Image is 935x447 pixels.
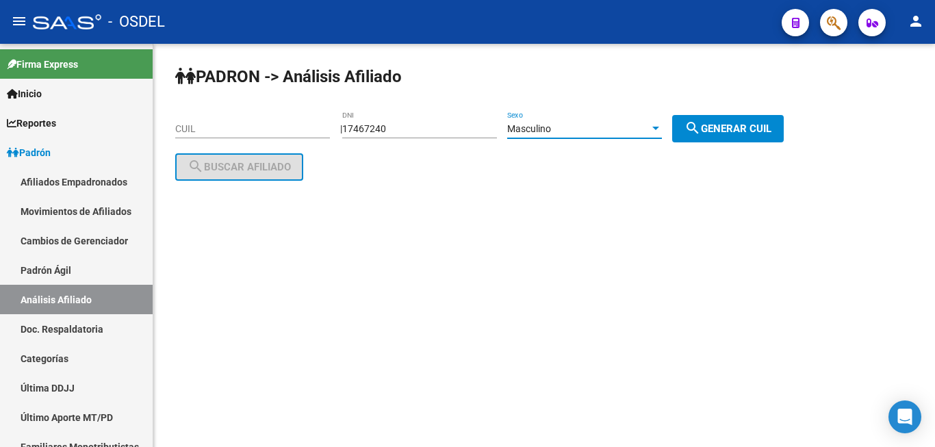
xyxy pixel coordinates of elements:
[11,13,27,29] mat-icon: menu
[7,57,78,72] span: Firma Express
[7,116,56,131] span: Reportes
[188,158,204,175] mat-icon: search
[507,123,551,134] span: Masculino
[672,115,784,142] button: Generar CUIL
[888,400,921,433] div: Open Intercom Messenger
[188,161,291,173] span: Buscar afiliado
[175,67,402,86] strong: PADRON -> Análisis Afiliado
[7,145,51,160] span: Padrón
[684,123,771,135] span: Generar CUIL
[108,7,165,37] span: - OSDEL
[175,153,303,181] button: Buscar afiliado
[684,120,701,136] mat-icon: search
[7,86,42,101] span: Inicio
[908,13,924,29] mat-icon: person
[340,123,794,134] div: |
